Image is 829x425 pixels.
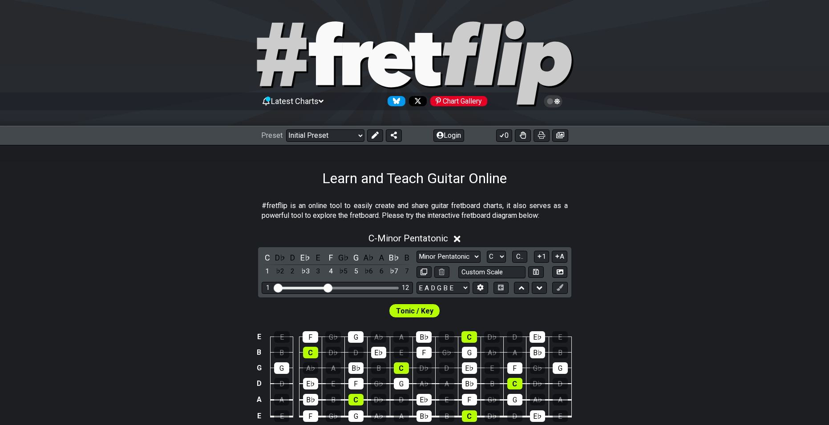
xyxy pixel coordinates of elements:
div: E♭ [530,410,545,422]
button: C.. [512,251,527,263]
div: Visible fret range [262,282,413,294]
div: 12 [402,284,409,292]
div: F [348,378,364,389]
a: Follow #fretflip at Bluesky [384,96,405,106]
div: B♭ [417,410,432,422]
button: Edit Preset [367,129,383,142]
div: toggle pitch class [363,252,375,264]
span: Toggle light / dark theme [548,97,558,105]
div: toggle scale degree [287,265,299,277]
div: A [553,394,568,405]
div: D♭ [326,347,341,358]
div: toggle scale degree [376,265,387,277]
div: G [394,378,409,389]
div: toggle pitch class [376,252,387,264]
div: E♭ [371,347,386,358]
span: Latest Charts [271,96,319,106]
div: G [507,394,522,405]
select: Preset [286,129,364,142]
div: F [417,347,432,358]
div: E [274,410,289,422]
div: A♭ [371,410,386,422]
div: 1 [266,284,270,292]
button: Move up [514,282,529,294]
button: Edit Tuning [473,282,488,294]
div: C [462,410,477,422]
div: toggle pitch class [401,252,412,264]
p: #fretflip is an online tool to easily create and share guitar fretboard charts, it also serves as... [262,201,568,221]
div: F [303,331,318,343]
div: A♭ [530,394,545,405]
span: C.. [516,253,523,261]
div: B [553,347,568,358]
select: Tuning [417,282,469,294]
td: A [254,392,264,408]
div: E♭ [303,378,318,389]
div: toggle scale degree [388,265,400,277]
div: toggle scale degree [312,265,324,277]
div: C [394,362,409,374]
div: E [326,378,341,389]
button: Create image [552,129,568,142]
div: D♭ [417,362,432,374]
div: B♭ [462,378,477,389]
div: toggle scale degree [363,265,375,277]
span: Preset [261,131,283,140]
td: B [254,345,264,360]
div: G♭ [326,410,341,422]
div: G♭ [325,331,341,343]
div: C [303,347,318,358]
button: Share Preset [386,129,402,142]
div: E [274,331,290,343]
div: B♭ [530,347,545,358]
div: D [394,394,409,405]
div: D♭ [484,331,500,343]
button: 0 [496,129,512,142]
div: G♭ [485,394,500,405]
div: E♭ [530,331,545,343]
div: toggle pitch class [287,252,299,264]
div: A [274,394,289,405]
button: First click edit preset to enable marker editing [552,282,567,294]
div: G [274,362,289,374]
select: Tonic/Root [487,251,506,263]
div: B♭ [303,394,318,405]
div: G♭ [439,347,454,358]
a: Follow #fretflip at X [405,96,427,106]
div: E [439,394,454,405]
div: F [303,410,318,422]
button: Toggle Dexterity for all fretkits [515,129,531,142]
span: C - Minor Pentatonic [368,233,448,244]
div: G♭ [371,378,386,389]
button: Copy [417,266,432,278]
div: E [553,410,568,422]
div: toggle scale degree [325,265,336,277]
button: Store user defined scale [528,266,543,278]
td: E [254,329,264,345]
div: A♭ [417,378,432,389]
h1: Learn and Teach Guitar Online [322,170,507,187]
div: B [274,347,289,358]
div: B [485,378,500,389]
div: A♭ [303,362,318,374]
div: G♭ [530,362,545,374]
div: F [462,394,477,405]
td: G [254,360,264,376]
div: D♭ [485,410,500,422]
span: First enable full edit mode to edit [396,305,433,317]
div: B [439,331,454,343]
button: Toggle horizontal chord view [493,282,509,294]
div: B [371,362,386,374]
div: C [507,378,522,389]
div: toggle pitch class [350,252,362,264]
td: D [254,376,264,392]
button: A [552,251,567,263]
div: toggle pitch class [325,252,336,264]
div: toggle scale degree [338,265,349,277]
a: #fretflip at Pinterest [427,96,487,106]
div: toggle pitch class [262,252,273,264]
div: A♭ [485,347,500,358]
div: B♭ [416,331,432,343]
div: toggle scale degree [274,265,286,277]
td: E [254,408,264,425]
